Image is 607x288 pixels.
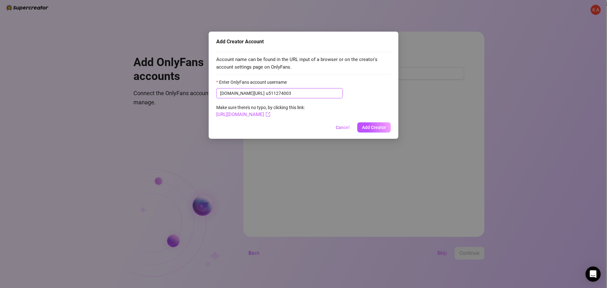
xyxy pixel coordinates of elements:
[357,122,391,132] button: Add Creator
[216,105,305,117] span: Make sure there's no typo, by clicking this link:
[266,90,339,97] input: Enter OnlyFans account username
[220,90,265,97] span: [DOMAIN_NAME][URL]
[216,79,291,86] label: Enter OnlyFans account username
[362,125,386,130] span: Add Creator
[266,112,270,117] span: export
[586,267,601,282] div: Open Intercom Messenger
[216,56,391,71] span: Account name can be found in the URL input of a browser or on the creator's account settings page...
[216,112,270,117] a: [URL][DOMAIN_NAME]export
[336,125,350,130] span: Cancel
[331,122,355,132] button: Cancel
[216,38,391,46] div: Add Creator Account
